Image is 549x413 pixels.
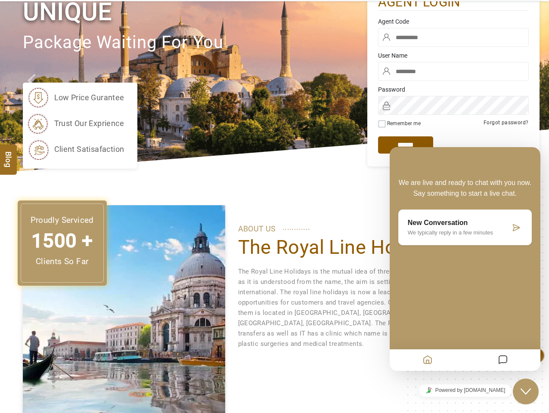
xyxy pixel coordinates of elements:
span: Blog [3,151,14,159]
label: Remember me [387,120,421,126]
label: Password [378,85,529,94]
p: package waiting for you [23,28,367,57]
iframe: chat widget [390,147,540,371]
p: ABOUT US [238,222,527,235]
li: low price gurantee [27,87,124,108]
a: Check next image [521,1,549,173]
iframe: chat widget [390,381,540,400]
label: Agent Code [378,17,529,26]
li: client satisafaction [27,139,124,160]
iframe: chat widget [513,379,540,404]
h1: The Royal Line Holidays [238,235,527,259]
label: User Name [378,51,529,60]
span: ............ [282,221,310,234]
p: The Royal Line Holidays is the mutual idea of three entrepreneurs which was set up in [DATE], as ... [238,266,527,349]
a: Forgot password? [484,120,528,126]
li: trust our exprience [27,113,124,134]
a: Check next prev [16,1,44,173]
